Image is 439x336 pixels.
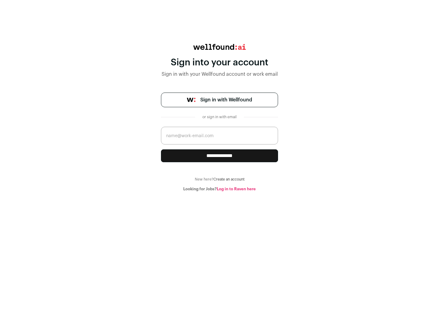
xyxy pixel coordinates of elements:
[161,127,278,144] input: name@work-email.com
[200,115,239,119] div: or sign in with email
[200,96,252,104] span: Sign in with Wellfound
[217,187,256,191] a: Log in to Raven here
[187,98,195,102] img: wellfound-symbol-flush-black-fb3c872781a75f747ccb3a119075da62bfe97bd399995f84a933054e44a575c4.png
[213,177,244,181] a: Create an account
[161,187,278,192] div: Looking for Jobs?
[161,57,278,68] div: Sign into your account
[161,71,278,78] div: Sign in with your Wellfound account or work email
[193,44,246,50] img: wellfound:ai
[161,93,278,107] a: Sign in with Wellfound
[161,177,278,182] div: New here?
